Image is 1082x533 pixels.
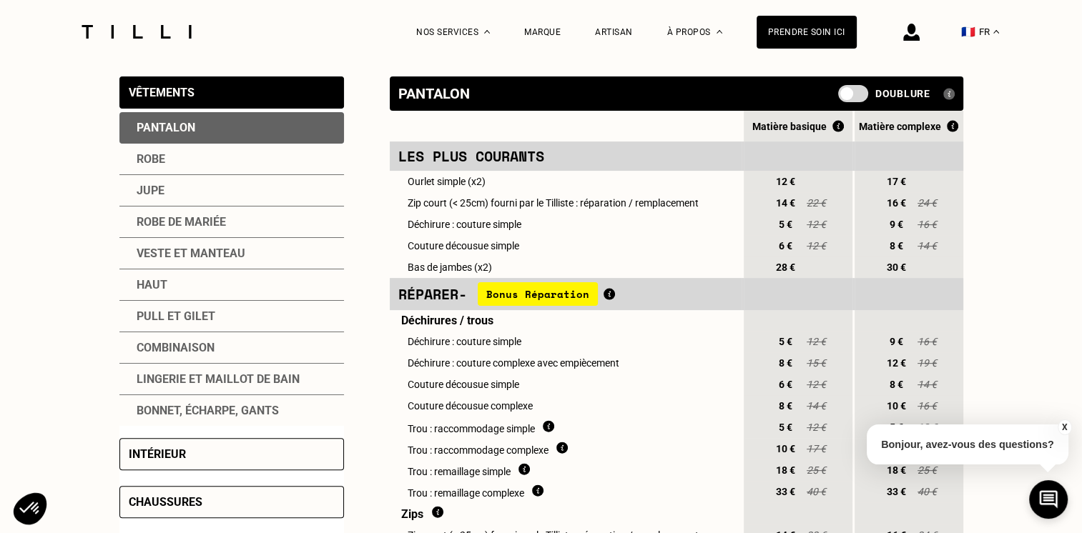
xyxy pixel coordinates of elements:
td: Trou : remaillage complexe [390,481,742,502]
span: 30 € [884,261,910,273]
img: Menu déroulant à propos [717,30,722,34]
td: Déchirure : couture simple [390,214,742,235]
span: 14 € [917,240,938,251]
div: Bonnet, écharpe, gants [119,395,344,426]
span: 8 € [884,240,910,251]
span: 16 € [884,197,910,209]
span: 12 € [773,176,799,187]
img: icône connexion [903,24,920,41]
td: Les plus courants [390,141,742,171]
span: Bonus Réparation [478,282,598,306]
span: 40 € [806,486,827,497]
img: Qu'est ce que le remaillage ? [532,484,544,497]
div: Chaussures [129,495,202,509]
a: Marque [524,27,561,37]
div: Robe [119,144,344,175]
span: 9 € [884,336,910,347]
div: Intérieur [129,447,186,461]
div: Vêtements [129,86,195,99]
span: 14 € [806,400,827,412]
div: Robe de mariée [119,206,344,238]
td: Couture décousue complexe [390,395,742,417]
span: 17 € [884,176,910,187]
div: Pantalon [398,85,470,102]
span: 6 € [773,240,799,251]
td: Bas de jambes (x2) [390,256,742,278]
img: Qu'est ce que le Bonus Réparation ? [604,288,615,300]
td: Zips [390,502,742,524]
span: 40 € [917,486,938,497]
img: menu déroulant [993,30,999,34]
img: Qu'est ce que le Bonus Réparation ? [947,120,958,132]
span: 24 € [917,197,938,209]
span: 8 € [773,400,799,412]
span: 16 € [917,219,938,230]
div: Combinaison [119,332,344,364]
img: Qu'est ce que le remaillage ? [518,463,530,475]
span: 5 € [773,219,799,230]
td: Zip court (< 25cm) fourni par le Tilliste : réparation / remplacement [390,192,742,214]
td: Couture décousue simple [390,235,742,256]
span: 14 € [917,379,938,390]
a: Prendre soin ici [757,16,857,49]
span: 8 € [773,357,799,369]
div: Matière complexe [855,120,963,132]
div: Pantalon [119,112,344,144]
span: 12 € [806,240,827,251]
td: Déchirure : couture complexe avec empiècement [390,352,742,374]
td: Ourlet simple (x2) [390,171,742,192]
td: Trou : raccommodage simple [390,417,742,438]
span: Doublure [875,88,930,99]
span: 10 € [884,400,910,412]
span: 5 € [773,422,799,433]
span: 12 € [806,422,827,433]
span: 33 € [773,486,799,497]
span: 22 € [806,197,827,209]
td: Déchirures / trous [390,310,742,331]
span: 12 € [806,219,827,230]
span: 12 € [806,379,827,390]
span: 19 € [917,357,938,369]
span: 28 € [773,261,799,273]
td: Trou : raccommodage complexe [390,438,742,459]
img: Qu'est ce qu'une doublure ? [943,88,955,100]
span: 15 € [806,357,827,369]
span: 12 € [806,336,827,347]
span: 18 € [773,464,799,476]
span: 12 € [884,357,910,369]
div: Matière basique [744,120,852,132]
span: 10 € [773,443,799,454]
div: Pull et gilet [119,301,344,332]
span: 5 € [773,336,799,347]
div: Réparer - [398,282,733,306]
span: 🇫🇷 [961,25,975,39]
img: Menu déroulant [484,30,490,34]
span: 25 € [806,464,827,476]
img: Dois fournir du matériel ? [432,506,443,518]
span: 16 € [917,400,938,412]
div: Haut [119,269,344,301]
span: 14 € [773,197,799,209]
span: 9 € [884,219,910,230]
span: 16 € [917,336,938,347]
td: Couture décousue simple [390,374,742,395]
span: 6 € [773,379,799,390]
span: 33 € [884,486,910,497]
span: 8 € [884,379,910,390]
div: Jupe [119,175,344,206]
div: Lingerie et maillot de bain [119,364,344,395]
td: Trou : remaillage simple [390,459,742,481]
p: Bonjour, avez-vous des questions? [867,424,1068,464]
a: Artisan [595,27,633,37]
img: Qu'est ce que le raccommodage ? [543,420,554,432]
img: Qu'est ce que le raccommodage ? [556,442,568,454]
img: Logo du service de couturière Tilli [77,25,197,39]
td: Déchirure : couture simple [390,331,742,352]
span: 17 € [806,443,827,454]
button: X [1057,419,1071,435]
div: Veste et manteau [119,238,344,269]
